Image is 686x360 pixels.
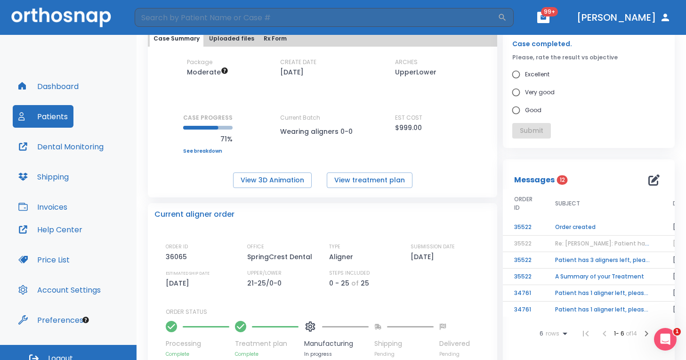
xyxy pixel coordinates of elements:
p: In progress [304,351,369,358]
p: Pending [439,351,470,358]
p: Manufacturing [304,339,369,349]
p: UpperLower [395,66,436,78]
span: 1 [673,328,681,335]
td: 34761 [503,302,544,318]
td: 35522 [503,219,544,236]
p: Messages [514,174,555,186]
p: Treatment plan [235,339,299,349]
p: Wearing aligners 0-0 [280,126,365,137]
button: Dental Monitoring [13,135,109,158]
span: Good [525,105,541,116]
p: TYPE [329,243,340,251]
span: of 14 [626,329,637,337]
p: OFFICE [247,243,264,251]
span: Excellent [525,69,549,80]
p: ORDER STATUS [166,308,491,316]
p: 36065 [166,251,190,262]
iframe: Intercom live chat [654,328,677,351]
span: SUBJECT [555,199,580,208]
p: Please, rate the result vs objective [512,53,665,62]
p: 25 [361,278,369,289]
p: Current aligner order [154,209,234,220]
p: Aligner [329,251,356,262]
p: STEPS INCLUDED [329,269,370,278]
img: Orthosnap [11,8,111,27]
p: 71% [183,133,233,145]
span: 99+ [541,7,558,16]
span: rows [543,330,559,337]
span: Very good [525,87,555,98]
button: [PERSON_NAME] [573,9,675,26]
p: Current Batch [280,114,365,122]
span: 6 [540,330,543,337]
p: EST COST [395,114,422,122]
td: 34761 [503,285,544,302]
span: 12 [557,175,568,185]
p: [DATE] [166,278,193,289]
span: 1 - 6 [614,329,626,337]
p: Package [187,58,212,66]
p: Complete [235,351,299,358]
p: 21-25/0-0 [247,278,285,289]
td: Patient has 3 aligners left, please order next set! [544,252,662,269]
button: Uploaded files [205,31,258,47]
p: ARCHES [395,58,418,66]
p: [DATE] [280,66,304,78]
p: CASE PROGRESS [183,114,233,122]
span: ORDER ID [514,195,533,212]
td: A Summary of your Treatment [544,269,662,285]
button: Patients [13,105,73,128]
td: Patient has 1 aligner left, please order next set! [544,302,662,318]
button: Help Center [13,218,88,241]
p: SUBMISSION DATE [411,243,455,251]
button: Price List [13,248,75,271]
p: UPPER/LOWER [247,269,282,278]
div: Tooltip anchor [81,316,90,324]
a: See breakdown [183,148,233,154]
p: $999.00 [395,122,422,133]
td: 35522 [503,252,544,269]
button: Shipping [13,165,74,188]
p: Complete [166,351,229,358]
p: Delivered [439,339,470,349]
span: 35522 [514,239,532,247]
button: Invoices [13,196,73,218]
p: CREATE DATE [280,58,316,66]
p: SpringCrest Dental [247,251,315,262]
p: Case completed. [512,38,665,49]
td: 35522 [503,269,544,285]
td: Patient has 1 aligner left, please order next set! [544,285,662,302]
span: Up to 20 Steps (40 aligners) [187,67,228,77]
button: View 3D Animation [233,172,312,188]
p: [DATE] [411,251,437,262]
button: Rx Form [260,31,291,47]
p: Processing [166,339,229,349]
button: Account Settings [13,278,106,301]
button: Dashboard [13,75,84,98]
input: Search by Patient Name or Case # [135,8,498,27]
button: Preferences [13,309,89,331]
td: Order created [544,219,662,236]
p: of [351,278,359,289]
p: ESTIMATED SHIP DATE [166,269,210,278]
p: 0 - 25 [329,278,349,289]
p: ORDER ID [166,243,188,251]
button: View treatment plan [327,172,412,188]
p: Shipping [374,339,434,349]
button: Case Summary [150,31,203,47]
div: tabs [150,31,495,47]
p: Pending [374,351,434,358]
